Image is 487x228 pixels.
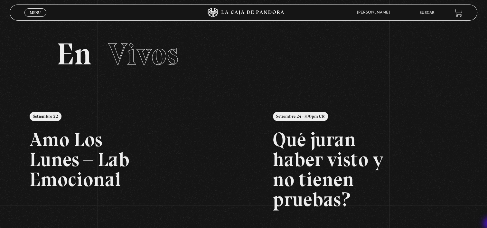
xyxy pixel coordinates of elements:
[28,16,43,21] span: Cerrar
[57,39,431,70] h2: En
[30,11,41,14] span: Menu
[354,11,396,14] span: [PERSON_NAME]
[454,8,463,17] a: View your shopping cart
[419,11,435,15] a: Buscar
[108,36,178,72] span: Vivos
